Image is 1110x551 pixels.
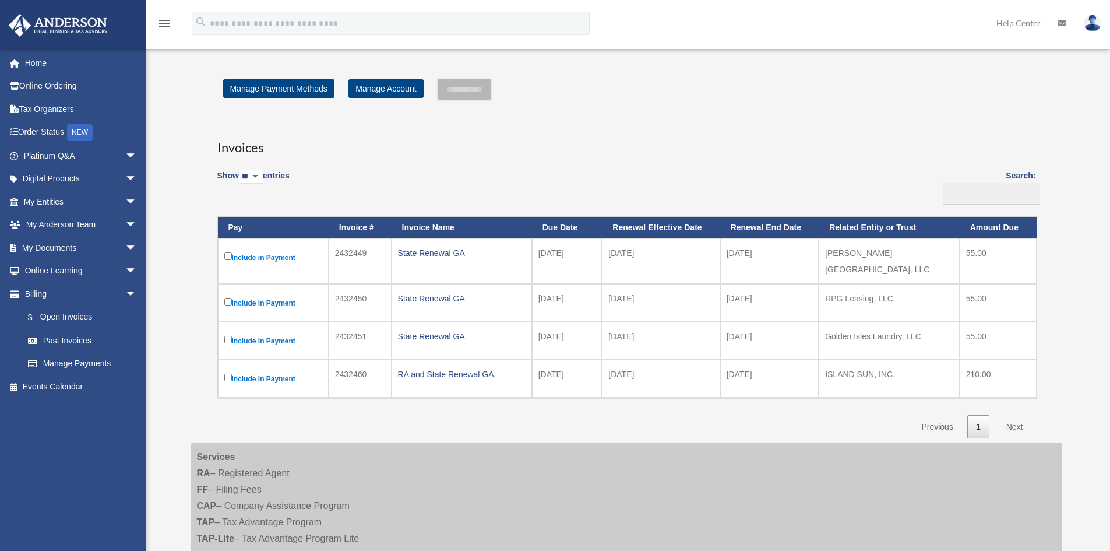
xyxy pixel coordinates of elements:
label: Include in Payment [224,296,322,310]
a: Past Invoices [16,329,149,352]
td: [DATE] [532,238,602,284]
th: Renewal End Date: activate to sort column ascending [720,217,819,238]
th: Due Date: activate to sort column ascending [532,217,602,238]
strong: TAP [197,517,215,527]
a: Order StatusNEW [8,121,154,145]
strong: Services [197,452,235,462]
h3: Invoices [217,128,1036,157]
a: Home [8,51,154,75]
a: menu [157,20,171,30]
span: $ [34,310,40,325]
td: 210.00 [960,360,1037,398]
td: [DATE] [720,238,819,284]
a: Manage Payments [16,352,149,375]
a: Manage Account [348,79,423,98]
div: State Renewal GA [398,328,526,345]
span: arrow_drop_down [125,259,149,283]
td: 2432449 [329,238,392,284]
img: User Pic [1084,15,1101,31]
input: Search: [943,183,1040,205]
td: [DATE] [720,284,819,322]
i: menu [157,16,171,30]
th: Invoice Name: activate to sort column ascending [392,217,532,238]
label: Include in Payment [224,371,322,386]
td: [DATE] [602,238,720,284]
a: Online Ordering [8,75,154,98]
td: 55.00 [960,238,1037,284]
img: Anderson Advisors Platinum Portal [5,14,111,37]
td: [DATE] [720,360,819,398]
td: [DATE] [602,284,720,322]
span: arrow_drop_down [125,236,149,260]
span: arrow_drop_down [125,190,149,214]
strong: CAP [197,501,217,511]
strong: FF [197,485,209,494]
th: Invoice #: activate to sort column ascending [329,217,392,238]
td: RPG Leasing, LLC [819,284,960,322]
label: Show entries [217,169,290,195]
td: 2432450 [329,284,392,322]
strong: RA [197,468,210,478]
div: NEW [67,124,93,141]
td: 2432460 [329,360,392,398]
span: arrow_drop_down [125,167,149,191]
th: Renewal Effective Date: activate to sort column ascending [602,217,720,238]
label: Include in Payment [224,334,322,348]
a: Online Learningarrow_drop_down [8,259,154,283]
td: [DATE] [532,322,602,360]
td: [DATE] [532,284,602,322]
input: Include in Payment [224,252,232,260]
a: Platinum Q&Aarrow_drop_down [8,144,154,167]
a: Events Calendar [8,375,154,398]
th: Related Entity or Trust: activate to sort column ascending [819,217,960,238]
th: Amount Due: activate to sort column ascending [960,217,1037,238]
a: Previous [912,415,961,439]
td: Golden Isles Laundry, LLC [819,322,960,360]
strong: TAP-Lite [197,534,235,543]
a: 1 [967,415,989,439]
select: Showentries [239,170,263,184]
a: $Open Invoices [16,306,143,329]
div: RA and State Renewal GA [398,366,526,382]
th: Pay: activate to sort column descending [218,217,329,238]
a: My Anderson Teamarrow_drop_down [8,213,154,237]
a: Next [998,415,1032,439]
label: Include in Payment [224,250,322,265]
span: arrow_drop_down [125,213,149,237]
input: Include in Payment [224,298,232,306]
a: Tax Organizers [8,97,154,121]
a: Manage Payment Methods [223,79,334,98]
input: Include in Payment [224,374,232,381]
td: [DATE] [602,360,720,398]
span: arrow_drop_down [125,282,149,306]
td: 55.00 [960,322,1037,360]
td: [DATE] [532,360,602,398]
a: Digital Productsarrow_drop_down [8,167,154,191]
td: [DATE] [602,322,720,360]
div: State Renewal GA [398,245,526,261]
a: Billingarrow_drop_down [8,282,149,306]
td: [PERSON_NAME][GEOGRAPHIC_DATA], LLC [819,238,960,284]
td: 55.00 [960,284,1037,322]
td: [DATE] [720,322,819,360]
a: My Documentsarrow_drop_down [8,236,154,259]
td: ISLAND SUN, INC. [819,360,960,398]
input: Include in Payment [224,336,232,343]
a: My Entitiesarrow_drop_down [8,190,154,213]
div: State Renewal GA [398,290,526,307]
td: 2432451 [329,322,392,360]
label: Search: [939,169,1036,205]
i: search [195,16,207,29]
span: arrow_drop_down [125,144,149,168]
